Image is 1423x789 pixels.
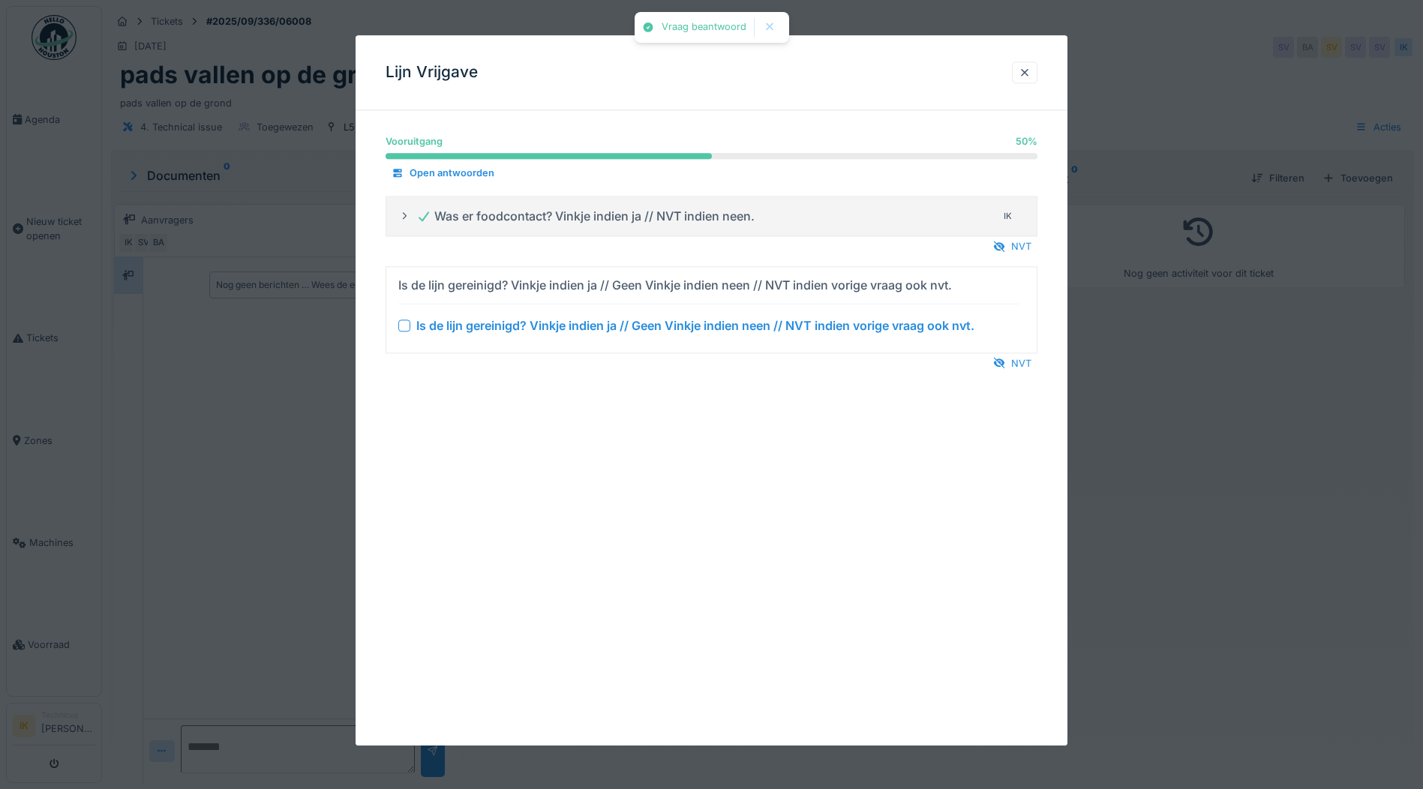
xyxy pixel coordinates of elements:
[386,63,478,82] h3: Lijn Vrijgave
[386,134,443,148] div: Vooruitgang
[1016,134,1037,148] div: 50 %
[392,273,1031,346] summary: Is de lijn gereinigd? Vinkje indien ja // Geen Vinkje indien neen // NVT indien vorige vraag ook ...
[392,202,1031,230] summary: Was er foodcontact? Vinkje indien ja // NVT indien neen.IK
[398,276,952,294] div: Is de lijn gereinigd? Vinkje indien ja // Geen Vinkje indien neen // NVT indien vorige vraag ook ...
[987,237,1037,257] div: NVT
[662,21,746,34] div: Vraag beantwoord
[998,205,1019,226] div: IK
[386,154,1037,160] progress: 50 %
[987,353,1037,373] div: NVT
[416,207,755,225] div: Was er foodcontact? Vinkje indien ja // NVT indien neen.
[416,316,974,334] div: Is de lijn gereinigd? Vinkje indien ja // Geen Vinkje indien neen // NVT indien vorige vraag ook ...
[386,163,500,184] div: Open antwoorden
